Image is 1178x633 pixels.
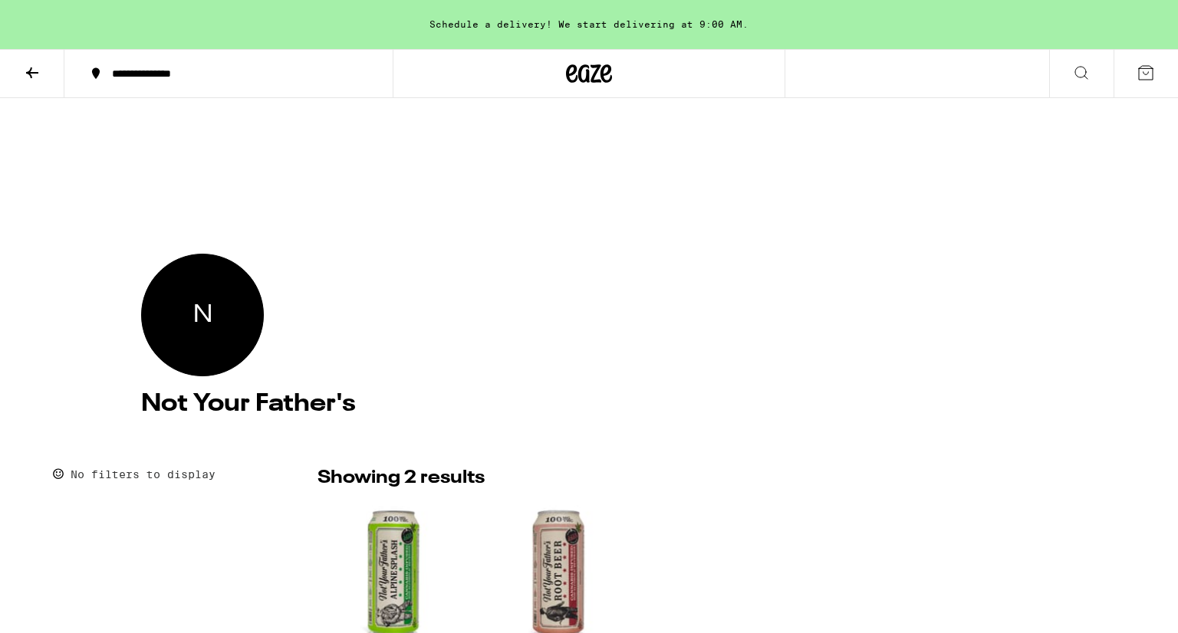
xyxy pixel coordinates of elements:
h4: Not Your Father's [141,392,1037,416]
span: Not Your Father's [193,298,212,332]
p: Showing 2 results [318,465,485,491]
p: No filters to display [71,468,216,480]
